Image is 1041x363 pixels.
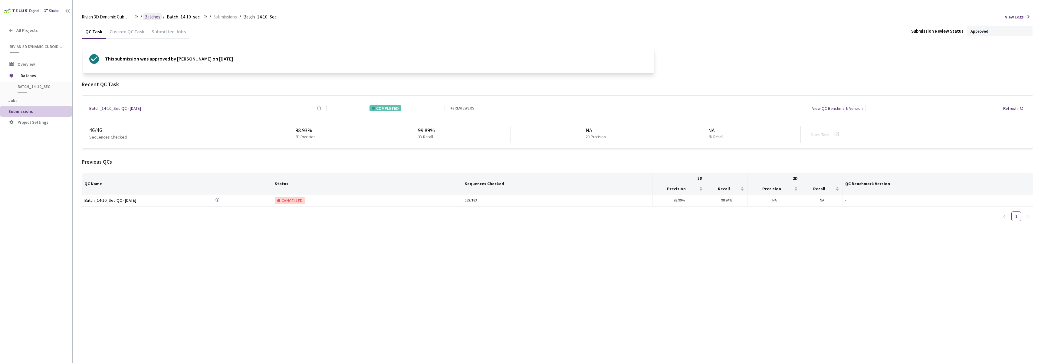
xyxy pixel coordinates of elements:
span: right [1026,215,1030,218]
div: Refresh [1003,105,1018,111]
span: View Logs [1005,14,1024,20]
li: / [163,13,164,21]
td: 98.94% [706,195,748,207]
button: left [999,211,1009,221]
p: 2D Precision [586,134,606,140]
a: Open Task [810,132,829,137]
div: COMPLETED [369,105,401,111]
p: 3D Precision [295,134,316,140]
th: QC Name [82,173,272,195]
li: / [239,13,241,21]
th: 2D [748,173,843,183]
td: NA [801,195,843,207]
div: Recent QC Task [82,80,1033,88]
div: - [845,198,1030,203]
span: Batch_14-10_sec [167,13,200,21]
th: Sequences Checked [462,173,653,195]
a: Batches [143,13,162,20]
p: This submission was approved by [PERSON_NAME] on [DATE] [105,54,233,64]
span: All Projects [16,28,38,33]
div: QC Task [82,28,106,39]
span: Submissions [213,13,237,21]
span: Recall [709,186,739,191]
span: Batch_14-10_Sec [243,13,277,21]
div: 99.89% [418,126,435,134]
div: View QC Benchmark Version [812,105,863,111]
p: 2D Recall [708,134,723,140]
a: Submissions [212,13,238,20]
li: Previous Page [999,211,1009,221]
div: 43 REVIEWERS [450,106,474,111]
span: Submissions [8,109,33,114]
span: Rivian 3D Dynamic Cuboids[2024-25] [10,44,64,49]
li: Next Page [1023,211,1033,221]
div: Previous QCs [82,158,1033,166]
th: QC Benchmark Version [843,173,1033,195]
span: Batches [21,70,62,82]
div: Submitted Jobs [148,28,189,39]
span: Batches [144,13,160,21]
span: Rivian 3D Dynamic Cuboids[2024-25] [82,13,131,21]
a: Batch_14-10_Sec QC - [DATE] [89,105,141,111]
span: Precision [750,186,793,191]
th: Precision [653,183,706,195]
th: Recall [801,183,843,195]
p: 3D Recall [418,134,433,140]
span: Overview [18,61,35,67]
div: Custom QC Task [106,28,148,39]
div: CANCELLED [275,197,305,204]
span: left [1002,215,1006,218]
li: / [140,13,142,21]
a: Batch_14-10_Sec QC - [DATE] [84,197,169,204]
div: Submission Review Status [911,28,964,34]
th: Status [272,173,463,195]
td: 93.99% [653,195,706,207]
div: NA [708,126,726,134]
span: Jobs [8,98,18,103]
a: 1 [1012,212,1021,221]
div: 46 / 46 [89,126,220,134]
p: Sequences Checked [89,134,127,140]
span: Recall [804,186,834,191]
th: 3D [653,173,748,183]
div: GT Studio [44,8,60,14]
span: Batch_14-10_sec [18,84,62,89]
td: NA [748,195,801,207]
span: Project Settings [18,119,48,125]
th: Precision [748,183,801,195]
div: NA [586,126,608,134]
span: Precision [655,186,698,191]
div: 98.93% [295,126,318,134]
th: Recall [706,183,748,195]
div: 182 / 183 [465,198,650,203]
li: / [209,13,211,21]
li: 1 [1011,211,1021,221]
button: right [1023,211,1033,221]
